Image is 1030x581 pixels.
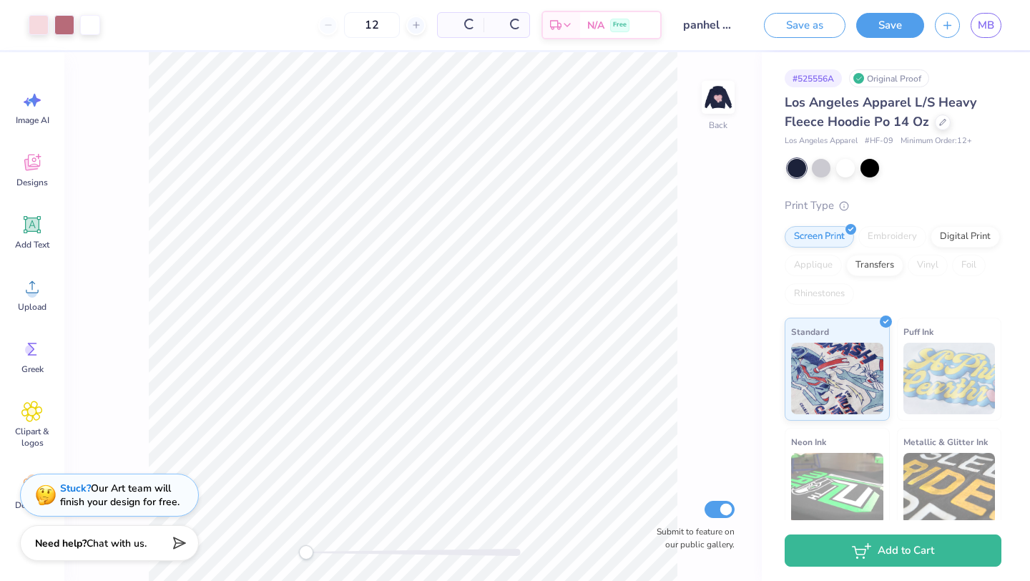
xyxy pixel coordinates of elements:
label: Submit to feature on our public gallery. [649,525,735,551]
div: Accessibility label [299,545,313,560]
button: Save [856,13,924,38]
img: Standard [791,343,883,414]
span: Neon Ink [791,434,826,449]
div: Digital Print [931,226,1000,248]
span: Free [613,20,627,30]
span: Designs [16,177,48,188]
span: Decorate [15,499,49,511]
span: Metallic & Glitter Ink [903,434,988,449]
img: Back [704,83,732,112]
img: Neon Ink [791,453,883,524]
input: – – [344,12,400,38]
span: # HF-09 [865,135,893,147]
img: Metallic & Glitter Ink [903,453,996,524]
span: Greek [21,363,44,375]
div: Vinyl [908,255,948,276]
div: Screen Print [785,226,854,248]
div: Rhinestones [785,283,854,305]
span: Clipart & logos [9,426,56,449]
div: Foil [952,255,986,276]
span: Standard [791,324,829,339]
span: Minimum Order: 12 + [901,135,972,147]
div: # 525556A [785,69,842,87]
span: Los Angeles Apparel [785,135,858,147]
img: Puff Ink [903,343,996,414]
span: N/A [587,18,604,33]
strong: Stuck? [60,482,91,495]
div: Embroidery [858,226,926,248]
button: Save as [764,13,845,38]
div: Back [709,119,727,132]
span: Puff Ink [903,324,933,339]
span: Los Angeles Apparel L/S Heavy Fleece Hoodie Po 14 Oz [785,94,976,130]
span: Add Text [15,239,49,250]
a: MB [971,13,1001,38]
div: Our Art team will finish your design for free. [60,482,180,509]
span: Upload [18,301,46,313]
div: Applique [785,255,842,276]
div: Transfers [846,255,903,276]
input: Untitled Design [672,11,742,39]
button: Add to Cart [785,534,1001,567]
span: Image AI [16,114,49,126]
div: Print Type [785,197,1001,214]
span: Chat with us. [87,537,147,550]
div: Original Proof [849,69,929,87]
span: MB [978,17,994,34]
strong: Need help? [35,537,87,550]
